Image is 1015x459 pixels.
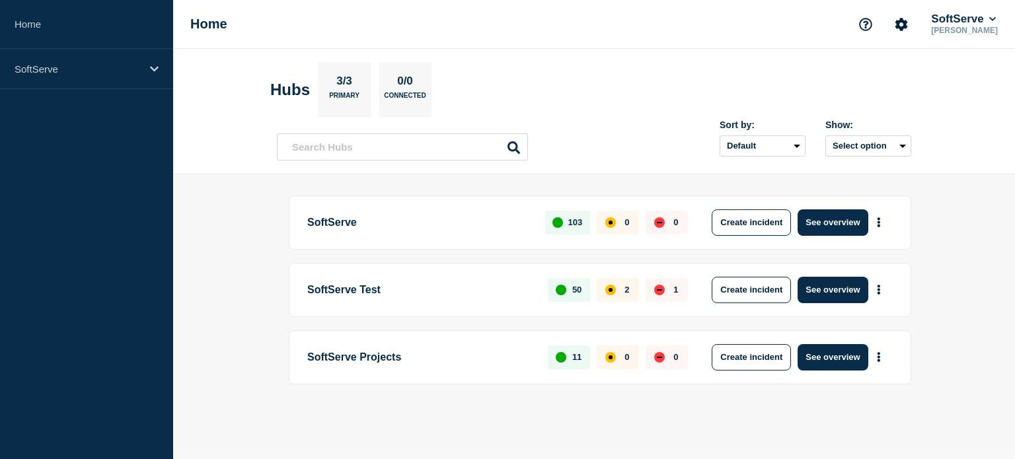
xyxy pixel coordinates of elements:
h1: Home [190,17,227,32]
p: 0 [624,217,629,227]
div: affected [605,285,616,295]
button: Select option [825,135,911,157]
div: up [556,285,566,295]
div: up [556,352,566,363]
p: 2 [624,285,629,295]
p: 1 [673,285,678,295]
div: affected [605,352,616,363]
button: More actions [870,210,887,234]
button: See overview [798,209,868,236]
button: Account settings [887,11,915,38]
button: More actions [870,345,887,369]
button: Create incident [712,277,791,303]
p: Connected [384,92,426,106]
div: affected [605,217,616,228]
p: SoftServe [307,209,530,236]
p: 11 [572,352,582,362]
select: Sort by [720,135,806,157]
p: 3/3 [332,75,357,92]
button: See overview [798,344,868,371]
p: 0 [673,217,678,227]
div: up [552,217,563,228]
button: See overview [798,277,868,303]
button: Support [852,11,880,38]
h2: Hubs [270,81,310,99]
p: SoftServe [15,63,141,75]
button: Create incident [712,209,791,236]
p: 0/0 [393,75,418,92]
div: down [654,352,665,363]
button: Create incident [712,344,791,371]
div: Sort by: [720,120,806,130]
p: SoftServe Projects [307,344,533,371]
div: Show: [825,120,911,130]
p: [PERSON_NAME] [928,26,1000,35]
p: 0 [624,352,629,362]
p: Primary [329,92,359,106]
div: down [654,217,665,228]
button: More actions [870,277,887,302]
p: 0 [673,352,678,362]
div: down [654,285,665,295]
p: 103 [568,217,583,227]
input: Search Hubs [277,133,528,160]
p: SoftServe Test [307,277,533,303]
button: SoftServe [928,13,998,26]
p: 50 [572,285,582,295]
